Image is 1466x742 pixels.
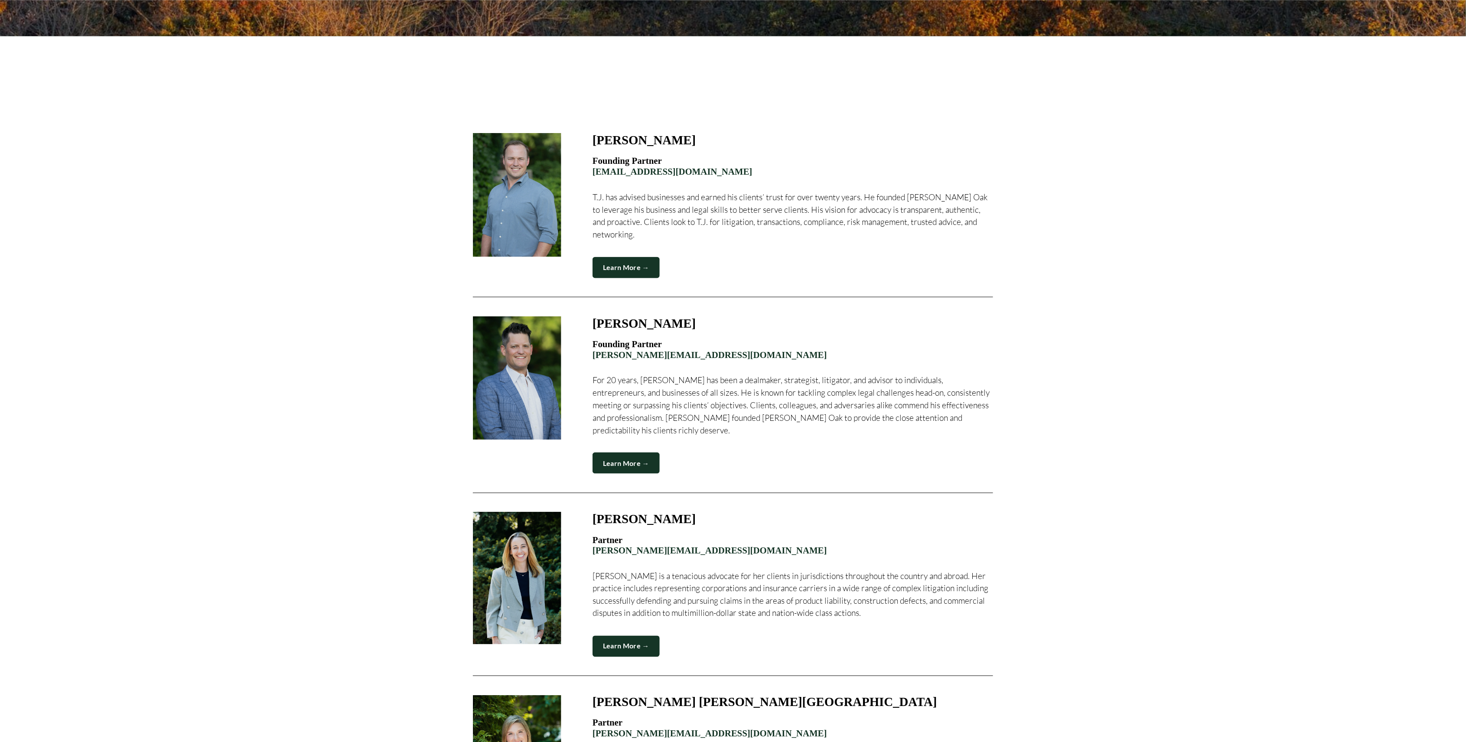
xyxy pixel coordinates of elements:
[593,729,827,739] a: [PERSON_NAME][EMAIL_ADDRESS][DOMAIN_NAME]
[593,452,660,474] a: Learn More →
[593,545,827,555] a: [PERSON_NAME][EMAIL_ADDRESS][DOMAIN_NAME]
[593,512,696,526] strong: [PERSON_NAME]
[593,695,937,709] h3: [PERSON_NAME] [PERSON_NAME][GEOGRAPHIC_DATA]
[593,570,993,620] p: [PERSON_NAME] is a tenacious advocate for her clients in jurisdictions throughout the country and...
[593,374,993,436] p: For 20 years, [PERSON_NAME] has been a dealmaker, strategist, litigator, and advisor to individua...
[593,133,696,147] h3: [PERSON_NAME]
[593,316,696,330] h3: [PERSON_NAME]
[593,535,993,556] h4: Partner
[593,350,827,360] a: [PERSON_NAME][EMAIL_ADDRESS][DOMAIN_NAME]
[593,156,993,177] h4: Founding Partner
[593,257,660,278] a: Learn More →
[593,166,753,176] a: [EMAIL_ADDRESS][DOMAIN_NAME]
[593,718,993,739] h4: Partner
[593,636,660,657] a: Learn More →
[593,191,993,241] p: T.J. has advised businesses and earned his clients’ trust for over twenty years. He founded [PERS...
[593,339,993,360] h4: Founding Partner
